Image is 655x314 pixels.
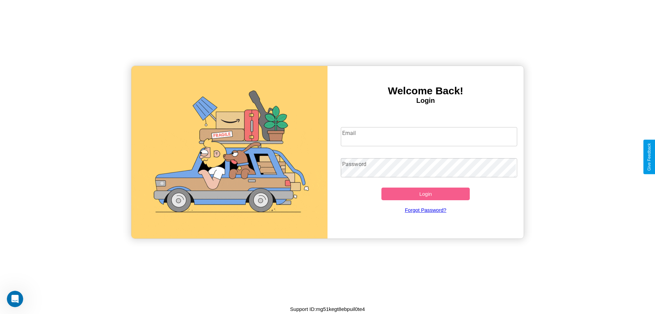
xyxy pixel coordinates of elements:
[7,291,23,307] iframe: Intercom live chat
[337,200,514,220] a: Forgot Password?
[131,66,327,238] img: gif
[290,304,365,314] p: Support ID: mg51kegt8ebpuil0te4
[381,188,470,200] button: Login
[327,97,524,105] h4: Login
[327,85,524,97] h3: Welcome Back!
[647,143,652,171] div: Give Feedback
